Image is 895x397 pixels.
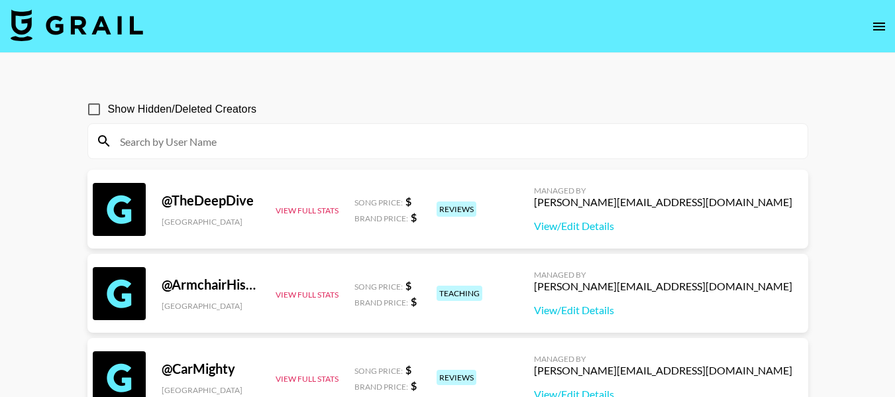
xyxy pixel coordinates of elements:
strong: $ [411,379,417,392]
button: open drawer [866,13,892,40]
button: View Full Stats [276,374,339,384]
div: [PERSON_NAME][EMAIL_ADDRESS][DOMAIN_NAME] [534,280,792,293]
input: Search by User Name [112,131,800,152]
div: [GEOGRAPHIC_DATA] [162,385,260,395]
strong: $ [405,363,411,376]
div: reviews [437,201,476,217]
div: Managed By [534,186,792,196]
div: @ TheDeepDive [162,192,260,209]
a: View/Edit Details [534,219,792,233]
div: [GEOGRAPHIC_DATA] [162,301,260,311]
div: [PERSON_NAME][EMAIL_ADDRESS][DOMAIN_NAME] [534,364,792,377]
div: @ CarMighty [162,361,260,377]
div: [PERSON_NAME][EMAIL_ADDRESS][DOMAIN_NAME] [534,196,792,209]
div: Managed By [534,354,792,364]
span: Brand Price: [354,382,408,392]
a: View/Edit Details [534,304,792,317]
div: [GEOGRAPHIC_DATA] [162,217,260,227]
img: Grail Talent [11,9,143,41]
span: Song Price: [354,366,403,376]
span: Brand Price: [354,298,408,308]
span: Song Price: [354,282,403,292]
div: reviews [437,370,476,385]
div: teaching [437,286,482,301]
button: View Full Stats [276,205,339,215]
span: Brand Price: [354,213,408,223]
strong: $ [405,279,411,292]
button: View Full Stats [276,290,339,300]
span: Song Price: [354,198,403,207]
div: Managed By [534,270,792,280]
strong: $ [405,195,411,207]
span: Show Hidden/Deleted Creators [108,101,257,117]
strong: $ [411,211,417,223]
strong: $ [411,295,417,308]
div: @ ArmchairHistorian [162,276,260,293]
